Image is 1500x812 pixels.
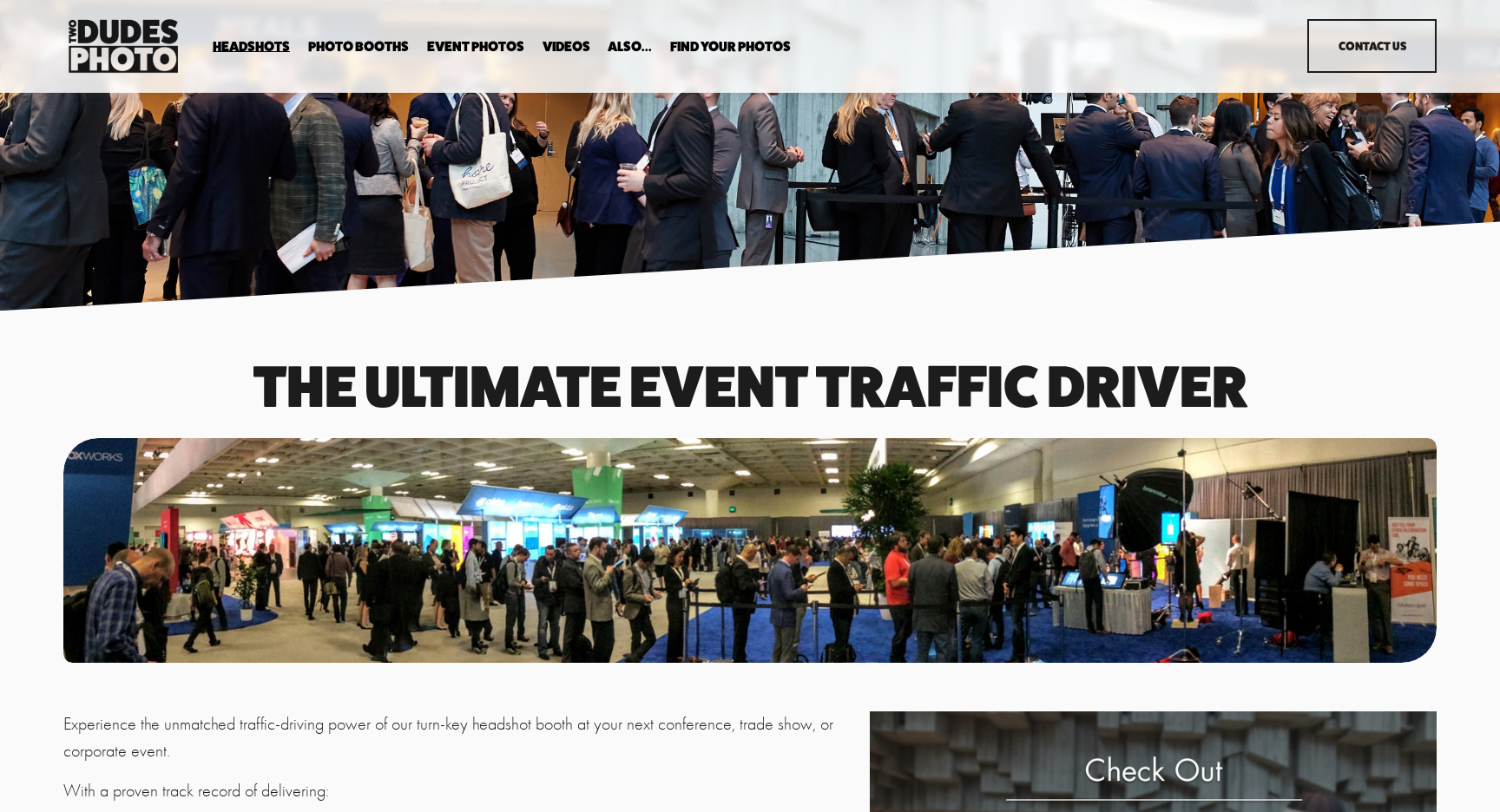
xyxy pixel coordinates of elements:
[308,40,409,54] span: Photo Booths
[608,38,652,55] a: folder dropdown
[63,778,861,804] p: With a proven track record of delivering:
[213,40,290,54] span: Headshots
[213,38,290,55] a: folder dropdown
[427,38,524,55] a: Event Photos
[543,38,590,55] a: Videos
[63,711,861,763] p: Experience the unmatched traffic-driving power of our turn-key headshot booth at your next confer...
[608,40,652,54] span: Also...
[308,38,409,55] a: folder dropdown
[63,360,1437,413] h1: The Ultimate event traffic driver
[670,40,791,54] span: Find Your Photos
[63,15,183,77] img: Two Dudes Photo | Headshots, Portraits &amp; Photo Booths
[1307,19,1437,73] a: Contact Us
[670,38,791,55] a: folder dropdown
